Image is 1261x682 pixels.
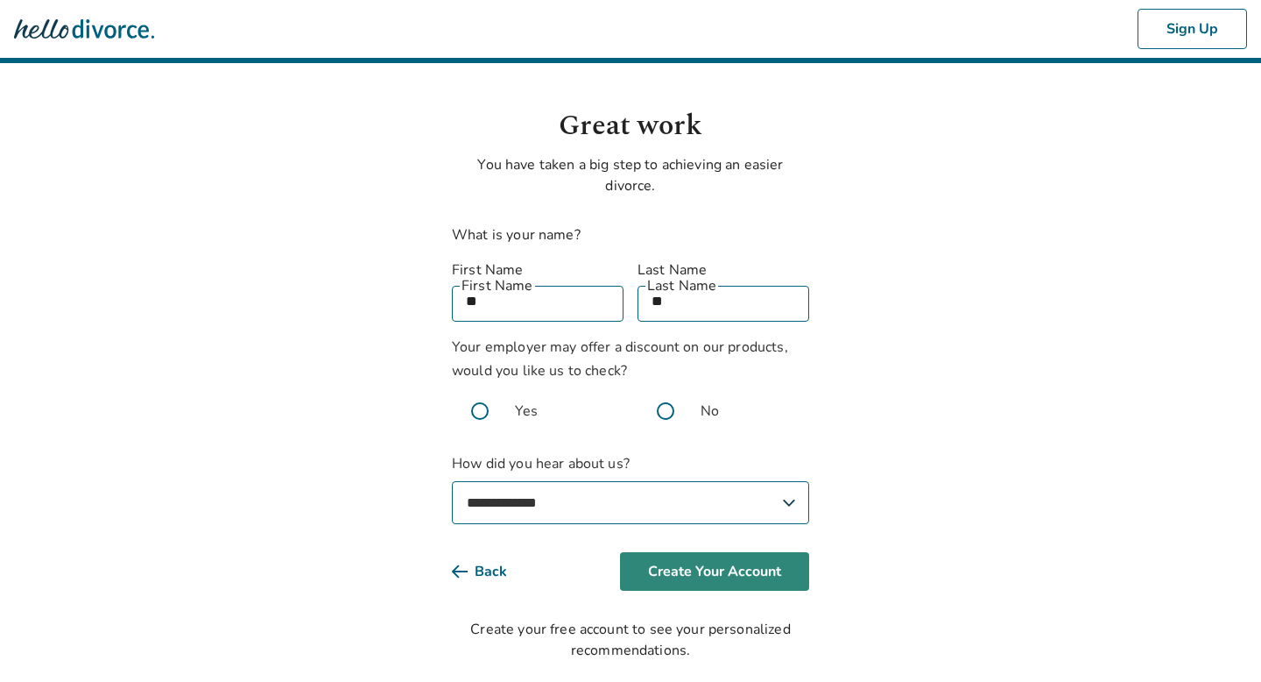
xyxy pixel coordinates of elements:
p: You have taken a big step to achieving an easier divorce. [452,154,809,196]
img: Hello Divorce Logo [14,11,154,46]
label: How did you hear about us? [452,453,809,524]
button: Create Your Account [620,552,809,591]
span: Yes [515,401,538,422]
label: Last Name [638,259,809,281]
div: Create your free account to see your personalized recommendations. [452,619,809,661]
label: What is your name? [452,225,581,245]
span: No [701,401,719,422]
label: First Name [452,259,623,281]
h1: Great work [452,105,809,147]
span: Your employer may offer a discount on our products, would you like us to check? [452,337,788,380]
iframe: Chat Widget [1173,598,1261,682]
button: Back [452,552,535,591]
select: How did you hear about us? [452,481,809,524]
button: Sign Up [1138,9,1247,49]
